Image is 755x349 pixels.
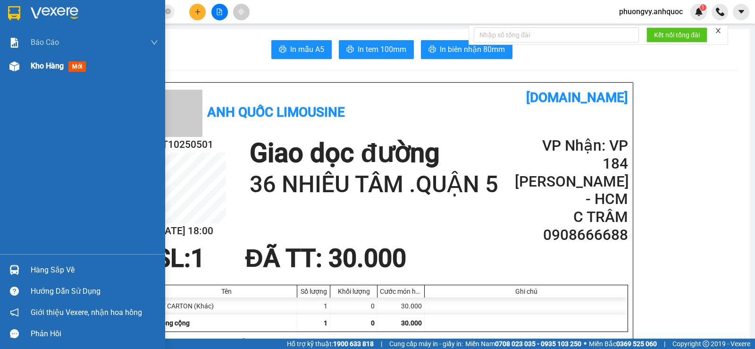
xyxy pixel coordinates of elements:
button: aim [233,4,250,20]
span: In tem 100mm [358,43,406,55]
div: Ghi chú [427,288,625,295]
span: close-circle [165,9,171,14]
button: printerIn mẫu A5 [271,40,332,59]
span: Gửi: [8,9,23,19]
span: down [151,39,158,46]
span: ⚪️ [584,342,587,346]
span: Miền Nam [465,339,581,349]
span: 1 [701,4,705,11]
h2: [DATE] 18:00 [155,223,226,239]
span: 30.000 [401,319,422,327]
span: close [715,27,721,34]
span: Báo cáo [31,36,59,48]
span: | [664,339,665,349]
span: SL: [155,244,191,273]
b: Anh Quốc Limousine [207,104,345,120]
span: Kết nối tổng đài [654,30,700,40]
h2: 0908666688 [515,226,628,244]
h2: C TRÂM [515,208,628,226]
span: message [10,329,19,338]
div: VP 108 [PERSON_NAME] [8,8,84,31]
div: VP 184 [PERSON_NAME] - HCM [90,8,166,42]
span: copyright [703,340,709,347]
h1: 36 NHIÊU TÂM .QUẬN 5 [250,170,498,200]
span: mới [68,61,86,72]
div: 1 [297,298,330,315]
div: Phản hồi [31,327,158,341]
span: ĐÃ TT : 30.000 [245,244,406,273]
img: solution-icon [9,38,19,48]
span: 36 NHIÊU TÂM .QUẬN 5 [90,67,166,116]
span: Miền Bắc [589,339,657,349]
h2: VP Nhận: VP 184 [PERSON_NAME] - HCM [515,137,628,208]
div: CÔ PHƯỚC HX [8,31,84,42]
h2: VT10250501 [155,137,226,153]
span: notification [10,308,19,317]
span: printer [279,45,286,54]
span: Nhận: [90,9,113,19]
button: printerIn biên nhận 80mm [421,40,512,59]
div: 30.000 [377,298,425,315]
span: phuongvy.anhquoc [612,6,690,17]
b: [DOMAIN_NAME] [526,90,628,105]
div: Hướng dẫn sử dụng [31,284,158,298]
span: 1 [191,244,205,273]
button: printerIn tem 100mm [339,40,414,59]
span: In biên nhận 80mm [440,43,505,55]
img: logo-vxr [8,6,20,20]
div: Tên [158,288,294,295]
span: aim [238,9,244,15]
span: caret-down [737,8,746,16]
h1: Giao dọc đường [250,137,498,170]
span: Kho hàng [31,61,64,70]
img: warehouse-icon [9,265,19,275]
span: plus [194,9,201,15]
span: printer [428,45,436,54]
div: Hàng sắp về [31,263,158,277]
div: 0 [330,298,377,315]
button: caret-down [733,4,749,20]
strong: 1900 633 818 [333,340,374,348]
span: Cung cấp máy in - giấy in: [389,339,463,349]
img: warehouse-icon [9,61,19,71]
div: C TRÂM [90,42,166,53]
div: 0908666688 [90,53,166,67]
span: 0 [371,319,375,327]
button: Kết nối tổng đài [646,27,707,43]
strong: 0708 023 035 - 0935 103 250 [495,340,581,348]
span: close-circle [165,8,171,17]
span: Giới thiệu Vexere, nhận hoa hồng [31,306,142,318]
button: plus [189,4,206,20]
div: Số lượng [300,288,327,295]
div: 1T CARTON (Khác) [156,298,297,315]
span: In mẫu A5 [290,43,324,55]
img: icon-new-feature [695,8,703,16]
div: 0918271631 [8,42,84,55]
div: Khối lượng [333,288,375,295]
span: file-add [216,9,223,15]
span: | [381,339,382,349]
strong: 0369 525 060 [616,340,657,348]
img: phone-icon [716,8,724,16]
button: file-add [211,4,228,20]
div: Cước món hàng [380,288,422,295]
span: Hỗ trợ kỹ thuật: [287,339,374,349]
span: question-circle [10,287,19,296]
span: printer [346,45,354,54]
input: Nhập số tổng đài [474,27,639,43]
sup: 1 [700,4,706,11]
span: 1 [324,319,327,327]
span: Tổng cộng [158,319,190,327]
